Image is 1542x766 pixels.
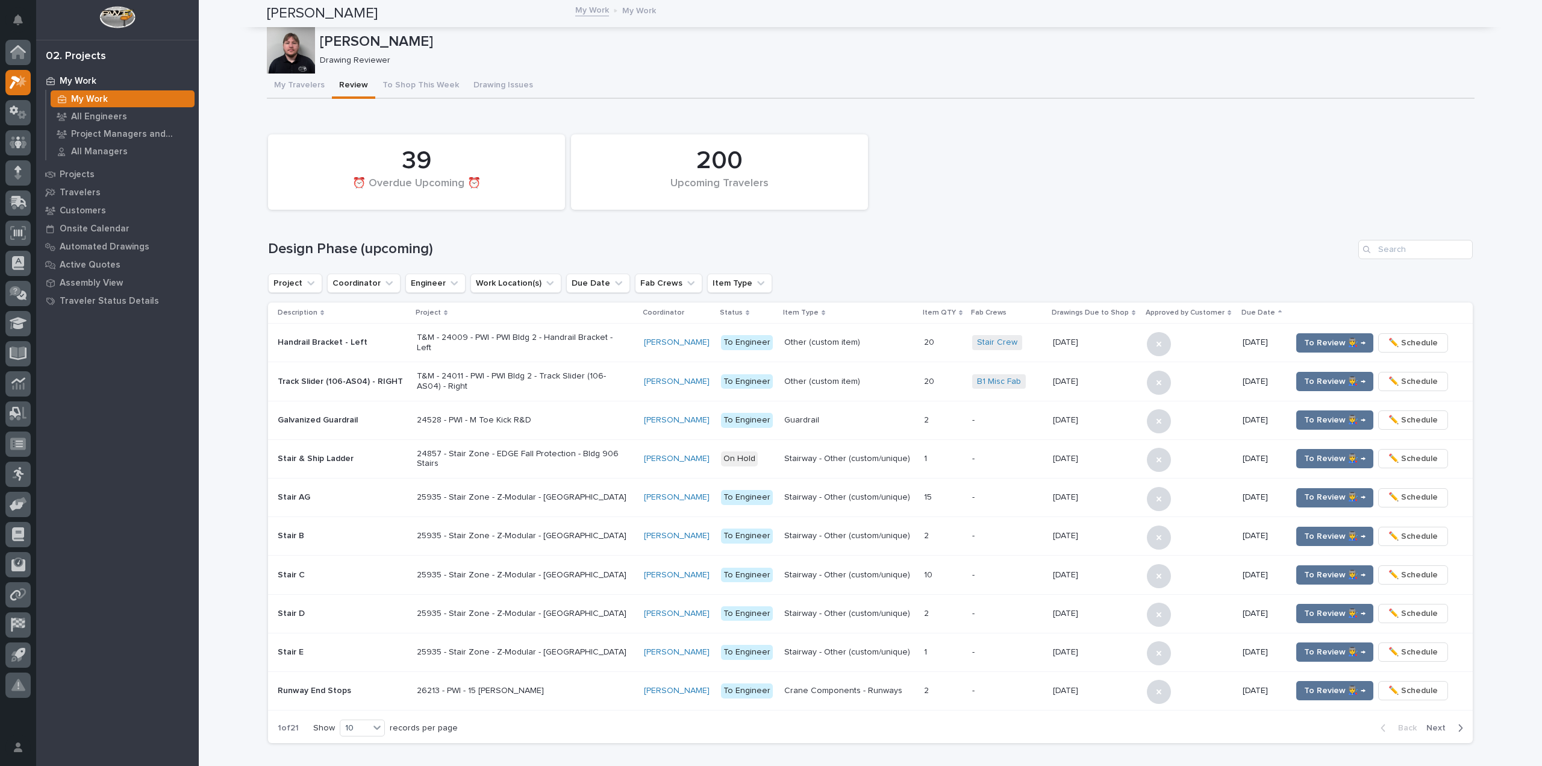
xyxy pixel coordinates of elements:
p: All Managers [71,146,128,157]
p: 24857 - Stair Zone - EDGE Fall Protection - Bldg 906 Stairs [417,449,628,469]
p: Status [720,306,743,319]
p: Traveler Status Details [60,296,159,307]
a: My Work [575,2,609,16]
p: [DATE] [1053,413,1081,425]
button: ✏️ Schedule [1378,488,1448,507]
p: [DATE] [1243,647,1282,658]
p: 2 [924,606,931,619]
tr: Stair & Ship Ladder24857 - Stair Zone - EDGE Fall Protection - Bldg 906 Stairs[PERSON_NAME] On Ho... [268,439,1473,478]
p: Stair & Ship Ladder [278,454,407,464]
div: To Engineer [721,529,773,544]
p: 25935 - Stair Zone - Z-Modular - [GEOGRAPHIC_DATA] [417,609,628,619]
p: 25935 - Stair Zone - Z-Modular - [GEOGRAPHIC_DATA] [417,647,628,658]
p: Due Date [1241,306,1275,319]
p: 15 [924,490,934,503]
p: [DATE] [1053,645,1081,658]
a: Active Quotes [36,256,199,274]
p: 2 [924,683,931,696]
span: To Review 👨‍🏭 → [1304,568,1366,582]
p: Description [278,306,317,319]
a: All Managers [46,143,199,160]
a: [PERSON_NAME] [644,686,710,696]
p: [DATE] [1053,374,1081,387]
p: - [972,415,1043,425]
tr: Stair C25935 - Stair Zone - Z-Modular - [GEOGRAPHIC_DATA][PERSON_NAME] To EngineerStairway - Othe... [268,556,1473,594]
button: Drawing Issues [466,74,540,99]
button: Coordinator [327,274,401,293]
p: - [972,531,1043,541]
p: 24528 - PWI - M Toe Kick R&D [417,415,628,425]
span: ✏️ Schedule [1388,606,1438,621]
div: 10 [340,722,369,735]
p: [DATE] [1243,492,1282,503]
button: Notifications [5,7,31,33]
p: My Work [71,94,108,105]
p: Handrail Bracket - Left [278,337,407,348]
p: [DATE] [1053,606,1081,619]
input: Search [1358,240,1473,259]
button: To Review 👨‍🏭 → [1296,681,1373,700]
button: Next [1422,723,1473,733]
p: My Work [622,3,656,16]
p: - [972,570,1043,580]
tr: Stair B25935 - Stair Zone - Z-Modular - [GEOGRAPHIC_DATA][PERSON_NAME] To EngineerStairway - Othe... [268,517,1473,556]
p: [DATE] [1053,451,1081,464]
tr: Stair D25935 - Stair Zone - Z-Modular - [GEOGRAPHIC_DATA][PERSON_NAME] To EngineerStairway - Othe... [268,594,1473,633]
p: [PERSON_NAME] [320,33,1470,51]
p: [DATE] [1243,337,1282,348]
p: T&M - 24011 - PWI - PWI Bldg 2 - Track Slider (106-AS04) - Right [417,371,628,392]
button: To Review 👨‍🏭 → [1296,527,1373,546]
p: Drawing Reviewer [320,55,1465,66]
p: Stair E [278,647,407,658]
div: Notifications [15,14,31,34]
p: 10 [924,568,935,580]
button: Item Type [707,274,772,293]
button: Due Date [566,274,630,293]
tr: Runway End Stops26213 - PWI - 15 [PERSON_NAME][PERSON_NAME] To EngineerCrane Components - Runways... [268,671,1473,710]
p: Runway End Stops [278,686,407,696]
p: 20 [924,374,937,387]
a: [PERSON_NAME] [644,570,710,580]
span: ✏️ Schedule [1388,683,1438,698]
span: To Review 👨‍🏭 → [1304,413,1366,427]
span: ✏️ Schedule [1388,336,1438,350]
button: To Shop This Week [375,74,466,99]
button: Work Location(s) [470,274,561,293]
span: To Review 👨‍🏭 → [1304,529,1366,544]
p: Stairway - Other (custom/unique) [784,570,914,580]
p: Fab Crews [971,306,1007,319]
span: To Review 👨‍🏭 → [1304,606,1366,621]
p: Stairway - Other (custom/unique) [784,609,914,619]
a: Traveler Status Details [36,292,199,310]
div: To Engineer [721,683,773,699]
a: Assembly View [36,274,199,292]
a: [PERSON_NAME] [644,531,710,541]
span: ✏️ Schedule [1388,374,1438,389]
p: Project Managers and Engineers [71,129,190,140]
a: Customers [36,201,199,219]
button: ✏️ Schedule [1378,565,1448,585]
a: Stair Crew [977,337,1017,348]
p: Galvanized Guardrail [278,415,407,425]
button: To Review 👨‍🏭 → [1296,642,1373,662]
p: [DATE] [1243,454,1282,464]
p: Stair C [278,570,407,580]
tr: Track Slider (106-AS04) - RIGHTT&M - 24011 - PWI - PWI Bldg 2 - Track Slider (106-AS04) - Right[P... [268,362,1473,401]
p: [DATE] [1243,415,1282,425]
p: 2 [924,529,931,541]
button: My Travelers [267,74,332,99]
div: ⏰ Overdue Upcoming ⏰ [289,177,545,202]
p: Onsite Calendar [60,224,130,234]
p: [DATE] [1053,335,1081,348]
p: Guardrail [784,415,914,425]
p: 2 [924,413,931,425]
button: To Review 👨‍🏭 → [1296,565,1373,585]
p: Customers [60,206,106,216]
p: 26213 - PWI - 15 [PERSON_NAME] [417,686,628,696]
div: 200 [592,146,847,176]
span: Next [1426,723,1453,733]
button: To Review 👨‍🏭 → [1296,372,1373,391]
div: To Engineer [721,374,773,389]
p: Other (custom item) [784,377,914,387]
